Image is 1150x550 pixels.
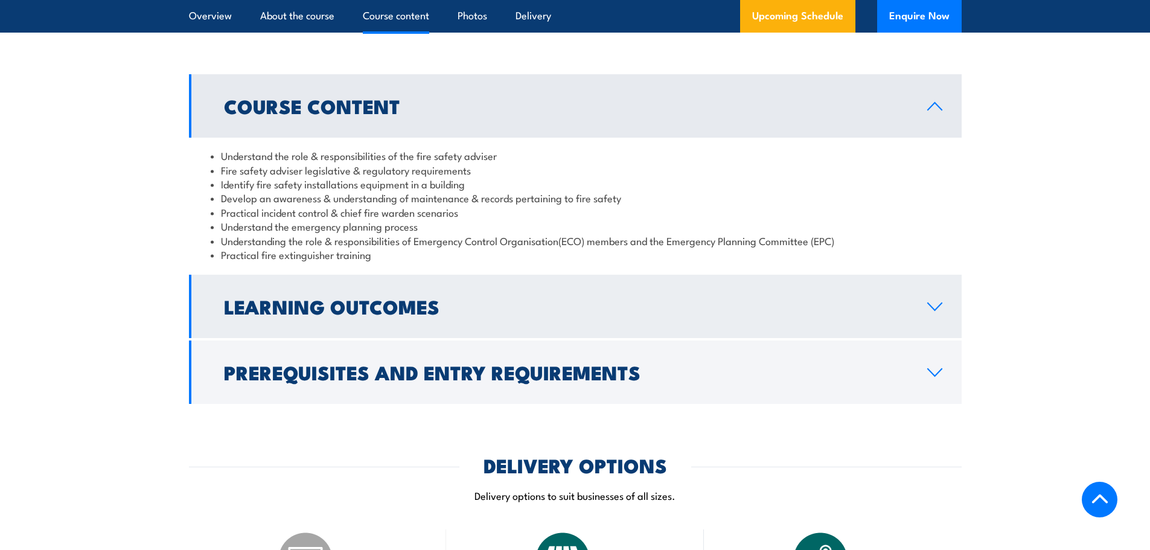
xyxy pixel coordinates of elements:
[211,163,940,177] li: Fire safety adviser legislative & regulatory requirements
[224,298,908,315] h2: Learning Outcomes
[189,74,962,138] a: Course Content
[484,456,667,473] h2: DELIVERY OPTIONS
[224,97,908,114] h2: Course Content
[211,248,940,261] li: Practical fire extinguisher training
[189,341,962,404] a: Prerequisites and Entry Requirements
[211,219,940,233] li: Understand the emergency planning process
[211,234,940,248] li: Understanding the role & responsibilities of Emergency Control Organisation(ECO) members and the ...
[189,488,962,502] p: Delivery options to suit businesses of all sizes.
[211,149,940,162] li: Understand the role & responsibilities of the fire safety adviser
[211,177,940,191] li: Identify fire safety installations equipment in a building
[211,191,940,205] li: Develop an awareness & understanding of maintenance & records pertaining to fire safety
[189,275,962,338] a: Learning Outcomes
[211,205,940,219] li: Practical incident control & chief fire warden scenarios
[224,363,908,380] h2: Prerequisites and Entry Requirements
